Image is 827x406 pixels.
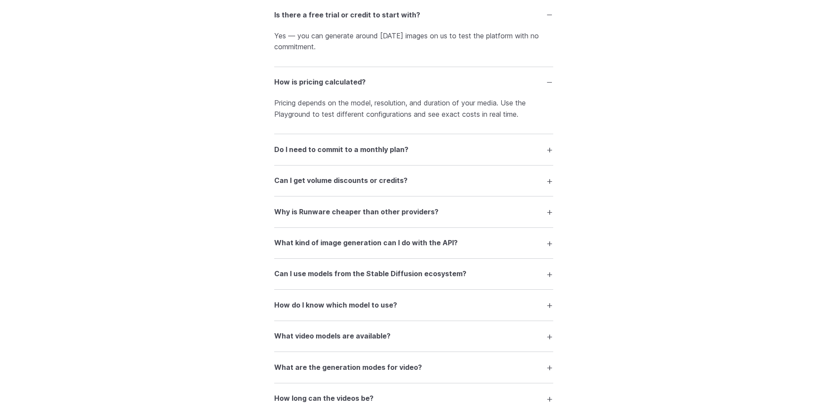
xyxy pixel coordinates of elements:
[274,328,553,345] summary: What video models are available?
[274,300,397,311] h3: How do I know which model to use?
[274,237,458,249] h3: What kind of image generation can I do with the API?
[274,30,553,53] p: Yes — you can generate around [DATE] images on us to test the platform with no commitment.
[274,206,439,218] h3: Why is Runware cheaper than other providers?
[274,173,553,189] summary: Can I get volume discounts or credits?
[274,10,420,21] h3: Is there a free trial or credit to start with?
[274,144,408,156] h3: Do I need to commit to a monthly plan?
[274,268,466,280] h3: Can I use models from the Stable Diffusion ecosystem?
[274,297,553,313] summary: How do I know which model to use?
[274,74,553,91] summary: How is pricing calculated?
[274,175,408,186] h3: Can I get volume discounts or credits?
[274,393,374,404] h3: How long can the videos be?
[274,77,366,88] h3: How is pricing calculated?
[274,7,553,23] summary: Is there a free trial or credit to start with?
[274,362,422,373] h3: What are the generation modes for video?
[274,359,553,376] summary: What are the generation modes for video?
[274,235,553,251] summary: What kind of image generation can I do with the API?
[274,266,553,282] summary: Can I use models from the Stable Diffusion ecosystem?
[274,203,553,220] summary: Why is Runware cheaper than other providers?
[274,331,391,342] h3: What video models are available?
[274,98,553,120] p: Pricing depends on the model, resolution, and duration of your media. Use the Playground to test ...
[274,141,553,158] summary: Do I need to commit to a monthly plan?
